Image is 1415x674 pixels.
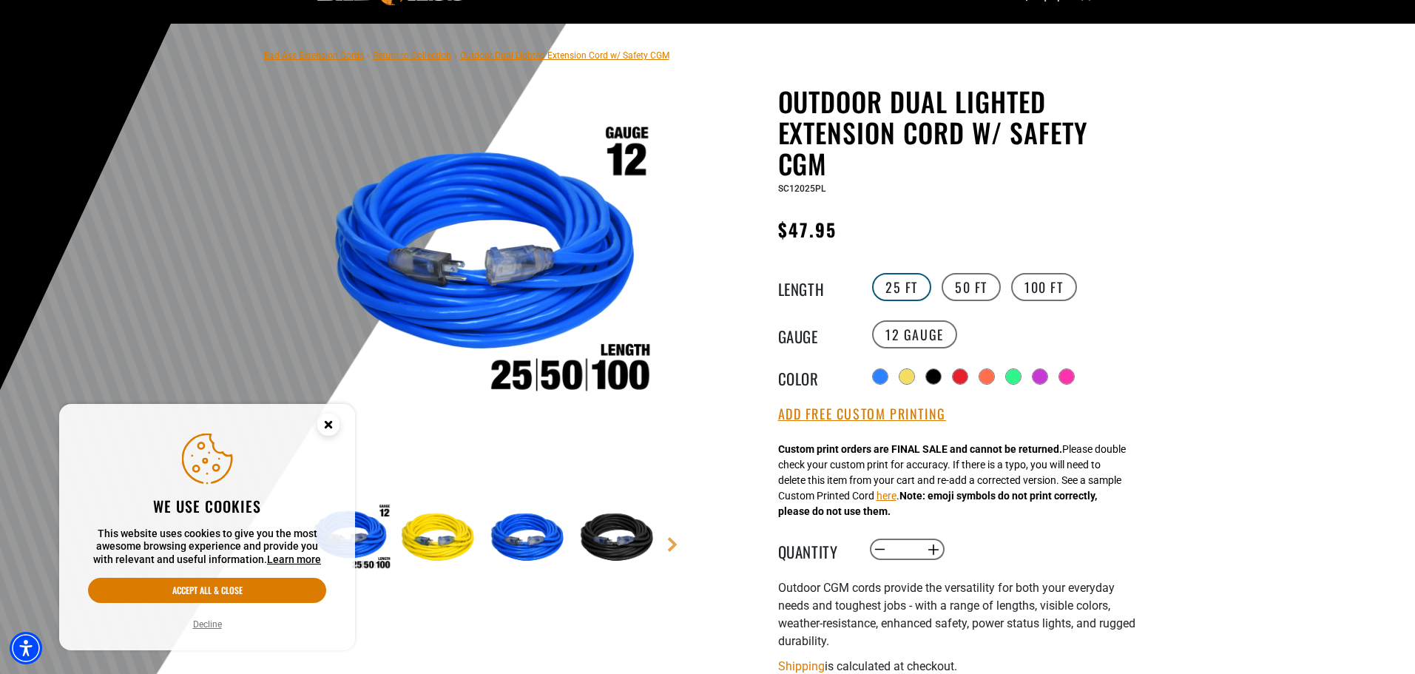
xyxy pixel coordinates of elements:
h2: We use cookies [88,496,326,516]
label: 100 FT [1011,273,1077,301]
div: Please double check your custom print for accuracy. If there is a typo, you will need to delete t... [778,442,1126,519]
legend: Gauge [778,325,852,344]
strong: Note: emoji symbols do not print correctly, please do not use them. [778,490,1097,517]
label: 12 Gauge [872,320,957,348]
label: Quantity [778,540,852,559]
a: Bad Ass Extension Cords [264,50,364,61]
label: 50 FT [942,273,1001,301]
span: › [367,50,370,61]
a: Shipping [778,659,825,673]
button: Decline [189,617,226,632]
legend: Color [778,367,852,386]
span: › [454,50,457,61]
p: This website uses cookies to give you the most awesome browsing experience and provide you with r... [88,528,326,567]
div: Accessibility Menu [10,632,42,664]
button: Add Free Custom Printing [778,406,946,422]
span: Outdoor CGM cords provide the versatility for both your everyday needs and toughest jobs - with a... [778,581,1135,648]
a: Return to Collection [373,50,451,61]
label: 25 FT [872,273,931,301]
span: $47.95 [778,216,837,243]
span: Outdoor Dual Lighted Extension Cord w/ Safety CGM [460,50,669,61]
aside: Cookie Consent [59,404,355,651]
img: Blue [487,496,573,582]
span: SC12025PL [778,183,825,194]
a: This website uses cookies to give you the most awesome browsing experience and provide you with r... [267,553,321,565]
strong: Custom print orders are FINAL SALE and cannot be returned. [778,443,1062,455]
a: Next [665,537,680,552]
button: here [877,488,896,504]
nav: breadcrumbs [264,46,669,64]
img: Black [576,496,662,582]
legend: Length [778,277,852,297]
button: Accept all & close [88,578,326,603]
img: Yellow [397,496,483,582]
h1: Outdoor Dual Lighted Extension Cord w/ Safety CGM [778,86,1141,179]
